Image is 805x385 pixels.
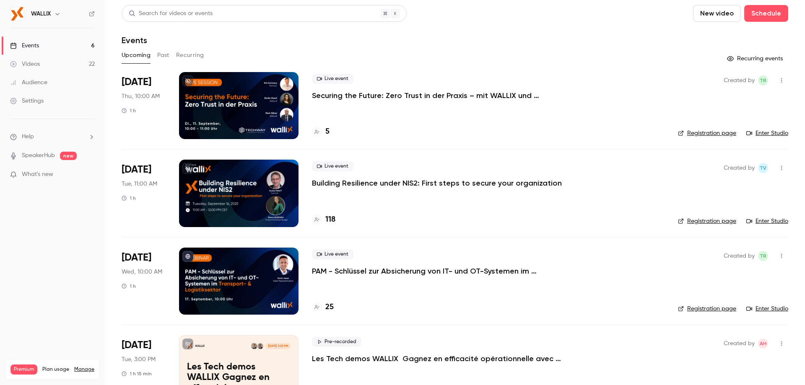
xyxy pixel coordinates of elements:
span: Created by [724,251,755,261]
span: Tue, 11:00 AM [122,180,157,188]
a: Building Resilience under NIS2: First steps to secure your organization [312,178,562,188]
span: Tue, 3:00 PM [122,355,156,364]
span: Created by [724,163,755,173]
span: Live event [312,249,353,259]
span: Thomas Reinhard [758,251,768,261]
a: Manage [74,366,94,373]
span: Plan usage [42,366,69,373]
p: WALLIX [195,344,205,348]
a: Registration page [678,217,736,225]
div: Sep 11 Thu, 10:00 AM (Europe/Paris) [122,72,166,139]
div: Settings [10,97,44,105]
div: Events [10,41,39,50]
span: Premium [10,364,37,375]
button: Upcoming [122,49,151,62]
a: 118 [312,214,335,225]
div: Videos [10,60,40,68]
span: Live event [312,74,353,84]
div: Sep 16 Tue, 11:00 AM (Europe/Paris) [122,160,166,227]
a: Enter Studio [746,217,788,225]
img: WALLIX [10,7,24,21]
a: Securing the Future: Zero Trust in der Praxis – mit WALLIX und Techway [312,90,563,101]
a: PAM - Schlüssel zur Absicherung von IT- und OT-Systemen im Transport- & Logistiksektor [312,266,563,276]
div: 1 h [122,283,136,289]
div: Search for videos or events [129,9,213,18]
span: [DATE] [122,251,151,264]
span: Thomas Reinhard [758,75,768,85]
span: TR [760,75,766,85]
div: Sep 17 Wed, 10:00 AM (Europe/Paris) [122,248,166,315]
span: Thu, 10:00 AM [122,92,160,101]
div: 1 h [122,107,136,114]
button: Recurring [176,49,204,62]
h4: 5 [325,126,330,137]
a: Registration page [678,305,736,313]
span: What's new [22,170,53,179]
button: Recurring events [723,52,788,65]
span: [DATE] [122,163,151,176]
span: [DATE] 3:00 PM [265,343,290,349]
span: TR [760,251,766,261]
a: Enter Studio [746,129,788,137]
button: New video [693,5,741,22]
img: Grégoire DE MONTGOLFIER [257,343,263,349]
a: SpeakerHub [22,151,55,160]
span: Created by [724,75,755,85]
span: Live event [312,161,353,171]
li: help-dropdown-opener [10,132,95,141]
h4: 118 [325,214,335,225]
span: Wed, 10:00 AM [122,268,162,276]
span: AH [760,338,766,349]
span: TV [760,163,766,173]
span: [DATE] [122,338,151,352]
span: Pre-recorded [312,337,361,347]
button: Past [157,49,169,62]
span: [DATE] [122,75,151,89]
iframe: Noticeable Trigger [85,171,95,178]
img: Marc Balasko [251,343,257,349]
h1: Events [122,35,147,45]
a: 5 [312,126,330,137]
div: Audience [10,78,47,87]
h4: 25 [325,302,334,313]
span: Audrey Hiba [758,338,768,349]
div: 1 h 15 min [122,370,152,377]
a: Enter Studio [746,305,788,313]
h6: WALLIX [31,10,51,18]
div: 1 h [122,195,136,202]
span: new [60,152,77,160]
span: Thu Vu [758,163,768,173]
a: Registration page [678,129,736,137]
button: Schedule [744,5,788,22]
a: 25 [312,302,334,313]
span: Created by [724,338,755,349]
span: Help [22,132,34,141]
a: Les Tech demos WALLIX Gagnez en efficacité opérationnelle avec WALLIX PAM [312,354,563,364]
